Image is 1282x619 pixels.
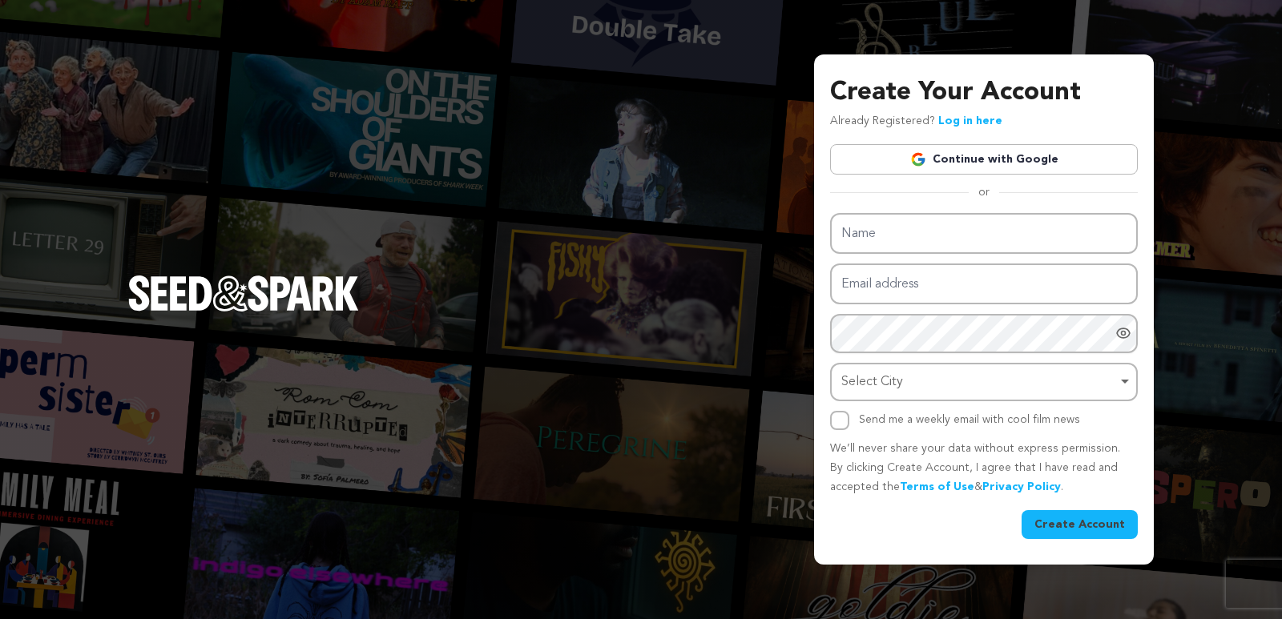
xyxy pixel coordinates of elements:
img: Google logo [910,151,926,167]
h3: Create Your Account [830,74,1138,112]
span: or [969,184,999,200]
input: Email address [830,263,1138,304]
a: Seed&Spark Homepage [128,275,359,343]
p: We’ll never share your data without express permission. By clicking Create Account, I agree that ... [830,440,1138,496]
div: Select City [841,371,1117,394]
input: Name [830,213,1138,254]
a: Log in here [938,115,1002,127]
a: Continue with Google [830,144,1138,175]
img: Seed&Spark Logo [128,275,359,311]
button: Create Account [1022,510,1138,539]
label: Send me a weekly email with cool film news [859,414,1080,425]
a: Terms of Use [900,481,974,492]
p: Already Registered? [830,112,1002,131]
a: Show password as plain text. Warning: this will display your password on the screen. [1115,325,1131,341]
a: Privacy Policy [982,481,1061,492]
